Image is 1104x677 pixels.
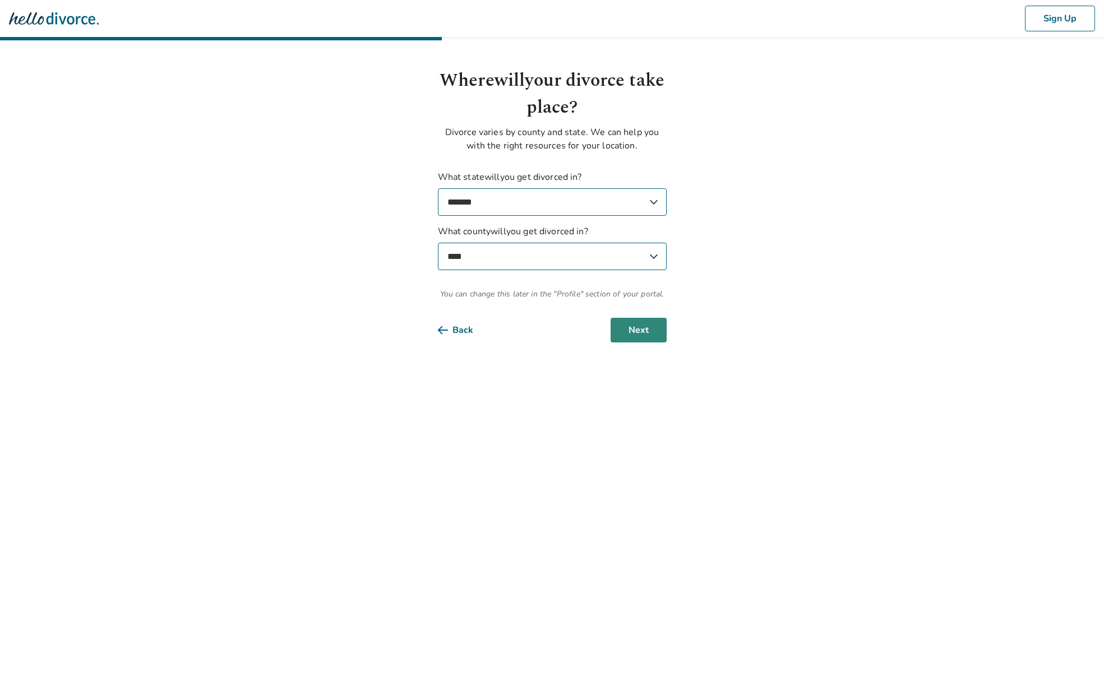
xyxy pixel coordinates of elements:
button: Sign Up [1025,6,1095,31]
p: Divorce varies by county and state. We can help you with the right resources for your location. [438,126,667,152]
iframe: Chat Widget [1048,623,1104,677]
label: What county will you get divorced in? [438,225,667,270]
h1: Where will your divorce take place? [438,67,667,121]
button: Back [438,318,491,342]
span: You can change this later in the "Profile" section of your portal. [438,288,667,300]
label: What state will you get divorced in? [438,170,667,216]
select: What countywillyou get divorced in? [438,243,667,270]
img: Hello Divorce Logo [9,7,99,30]
button: Next [611,318,667,342]
select: What statewillyou get divorced in? [438,188,667,216]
